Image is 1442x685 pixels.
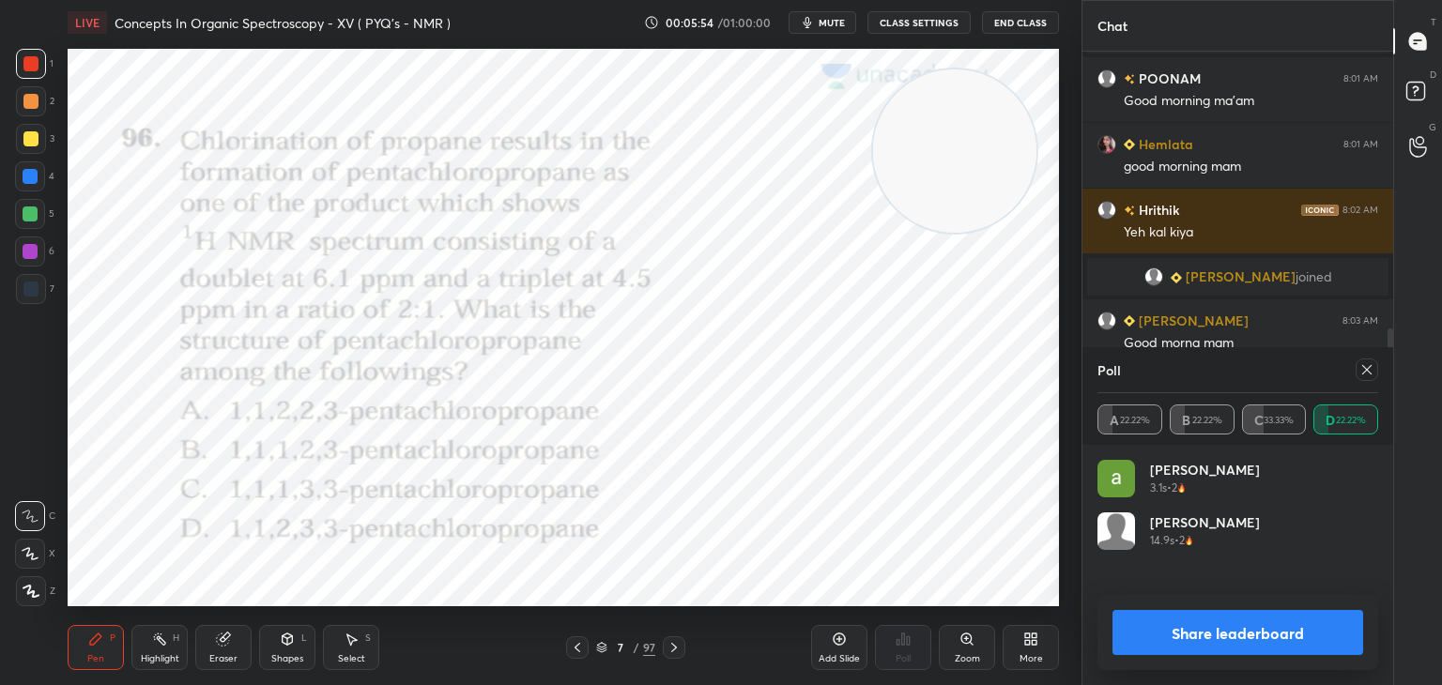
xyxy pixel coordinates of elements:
div: Select [338,654,365,663]
div: 8:01 AM [1343,73,1378,84]
h4: Poll [1097,360,1121,380]
img: iconic-dark.1390631f.png [1301,205,1339,216]
img: Learner_Badge_beginner_1_8b307cf2a0.svg [1124,139,1135,150]
img: default.png [1097,201,1116,220]
button: mute [789,11,856,34]
img: no-rating-badge.077c3623.svg [1124,74,1135,84]
div: 5 [15,199,54,229]
div: Highlight [141,654,179,663]
img: Learner_Badge_beginner_1_8b307cf2a0.svg [1171,272,1182,283]
img: default.png [1097,312,1116,330]
div: grid [1082,52,1393,543]
h5: • [1167,479,1172,496]
h6: Hrithik [1135,200,1179,220]
div: 3 [16,124,54,154]
img: streak-poll-icon.44701ccd.svg [1185,536,1193,545]
p: D [1430,68,1436,82]
h5: • [1174,532,1179,549]
div: C [15,501,55,531]
img: Learner_Badge_beginner_1_8b307cf2a0.svg [1124,315,1135,327]
div: 6 [15,236,54,266]
h5: 14.9s [1150,532,1174,549]
div: S [365,633,371,643]
img: ce0426a169864446bd6853749d8f354f.jpg [1097,135,1116,154]
h5: 2 [1172,479,1177,496]
h6: POONAM [1135,68,1201,88]
div: 97 [643,639,655,656]
div: Yeh kal kiya [1124,223,1378,242]
h4: Concepts In Organic Spectroscopy - XV ( PYQ's - NMR ) [115,14,451,32]
div: X [15,539,55,569]
h4: [PERSON_NAME] [1150,460,1260,479]
div: L [301,633,307,643]
button: Share leaderboard [1112,610,1363,655]
div: 2 [16,86,54,116]
div: Shapes [271,654,303,663]
img: streak-poll-icon.44701ccd.svg [1177,483,1186,493]
span: [PERSON_NAME] [1186,269,1296,284]
div: H [173,633,179,643]
h6: [PERSON_NAME] [1135,311,1249,330]
div: 8:03 AM [1342,315,1378,327]
img: 5b4346759121459092d585ae8ee704c0.67735597_3 [1097,460,1135,497]
img: default.png [1144,267,1163,286]
div: Pen [87,654,104,663]
img: no-rating-badge.077c3623.svg [1124,205,1135,216]
div: Good morning ma'am [1124,92,1378,111]
h5: 3.1s [1150,479,1167,496]
h6: Hemlata [1135,134,1193,154]
div: Z [16,576,55,606]
span: joined [1296,269,1332,284]
p: T [1431,15,1436,29]
div: 4 [15,161,54,191]
span: mute [819,16,845,29]
div: Add Slide [819,654,860,663]
h4: [PERSON_NAME] [1150,512,1260,532]
div: LIVE [68,11,107,34]
div: Good morng mam [1124,334,1378,353]
div: 7 [16,274,54,304]
div: 1 [16,49,54,79]
button: End Class [982,11,1059,34]
div: 8:02 AM [1342,205,1378,216]
div: Zoom [955,654,980,663]
div: 8:01 AM [1343,139,1378,150]
p: Chat [1082,1,1143,51]
button: CLASS SETTINGS [867,11,971,34]
p: G [1429,120,1436,134]
img: default.png [1097,69,1116,88]
div: good morning mam [1124,158,1378,176]
img: default.png [1097,512,1135,550]
div: grid [1097,460,1378,685]
h5: 2 [1179,532,1185,549]
div: P [110,633,115,643]
div: More [1020,654,1043,663]
div: / [634,642,639,653]
div: Eraser [209,654,238,663]
div: 7 [611,642,630,653]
